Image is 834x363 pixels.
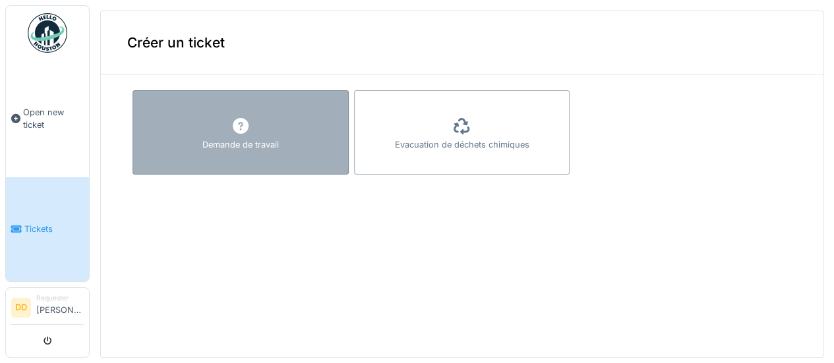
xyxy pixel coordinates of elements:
li: DD [11,298,31,318]
div: Demande de travail [202,138,279,151]
span: Tickets [24,223,84,235]
a: Tickets [6,177,89,282]
div: Evacuation de déchets chimiques [394,138,529,151]
a: Open new ticket [6,60,89,177]
div: Requester [36,293,84,303]
span: Open new ticket [23,106,84,131]
div: Créer un ticket [101,11,823,74]
li: [PERSON_NAME] [36,293,84,321]
img: Badge_color-CXgf-gQk.svg [28,13,67,53]
a: DD Requester[PERSON_NAME] [11,293,84,325]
